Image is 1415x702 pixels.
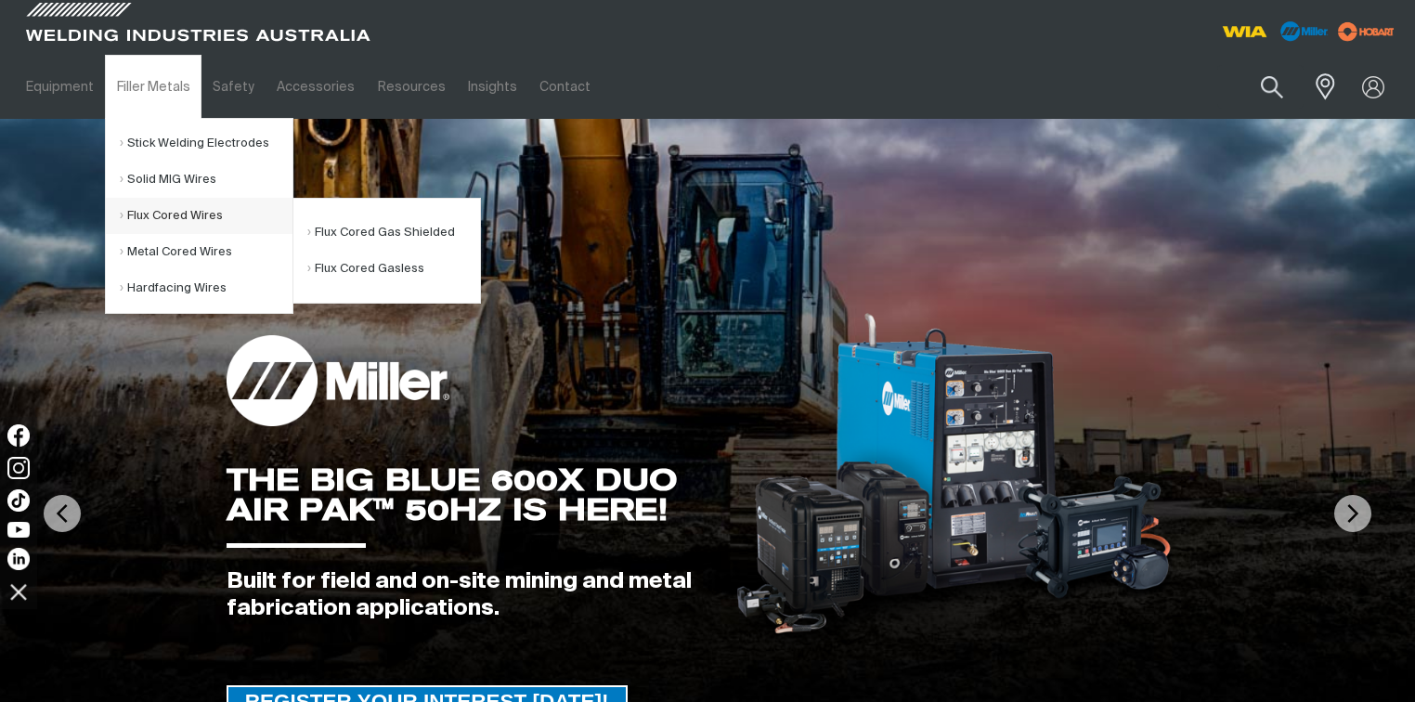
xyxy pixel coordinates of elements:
[528,55,602,119] a: Contact
[120,162,292,198] a: Solid MIG Wires
[292,198,481,304] ul: Flux Cored Wires Submenu
[7,424,30,447] img: Facebook
[1217,65,1304,109] input: Product name or item number...
[1332,18,1400,45] img: miller
[44,495,81,532] img: PrevArrow
[307,251,480,287] a: Flux Cored Gasless
[120,270,292,306] a: Hardfacing Wires
[457,55,528,119] a: Insights
[1240,65,1304,109] button: Search products
[120,125,292,162] a: Stick Welding Electrodes
[120,198,292,234] a: Flux Cored Wires
[201,55,266,119] a: Safety
[3,576,34,607] img: hide socials
[105,55,201,119] a: Filler Metals
[1334,495,1371,532] img: NextArrow
[7,548,30,570] img: LinkedIn
[7,489,30,512] img: TikTok
[307,214,480,251] a: Flux Cored Gas Shielded
[227,465,706,525] div: THE BIG BLUE 600X DUO AIR PAK™ 50HZ IS HERE!
[227,568,706,622] div: Built for field and on-site mining and metal fabrication applications.
[266,55,366,119] a: Accessories
[7,522,30,538] img: YouTube
[15,55,105,119] a: Equipment
[15,55,1054,119] nav: Main
[367,55,457,119] a: Resources
[7,457,30,479] img: Instagram
[105,118,293,314] ul: Filler Metals Submenu
[120,234,292,270] a: Metal Cored Wires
